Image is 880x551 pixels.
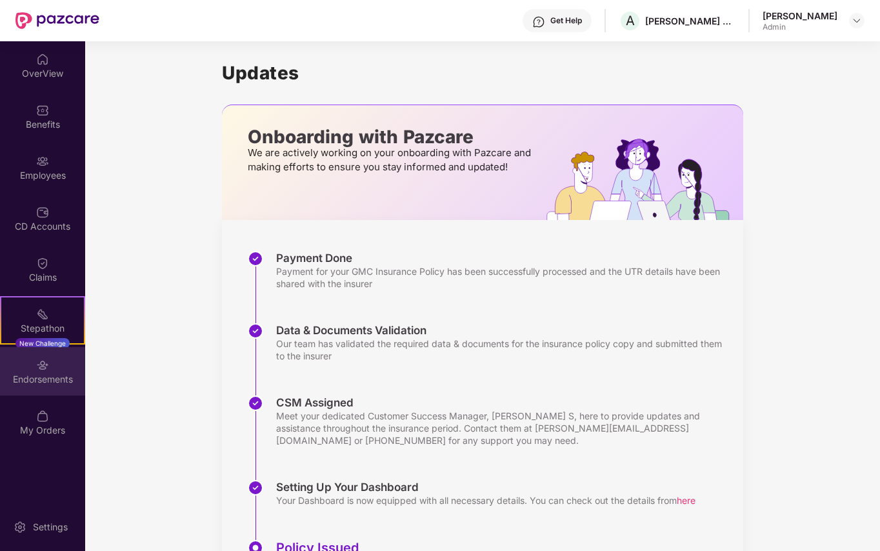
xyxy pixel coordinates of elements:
div: Data & Documents Validation [276,323,730,337]
div: Meet your dedicated Customer Success Manager, [PERSON_NAME] S, here to provide updates and assist... [276,410,730,446]
div: CSM Assigned [276,396,730,410]
h1: Updates [222,62,743,84]
img: svg+xml;base64,PHN2ZyBpZD0iU3RlcC1Eb25lLTMyeDMyIiB4bWxucz0iaHR0cDovL3d3dy53My5vcmcvMjAwMC9zdmciIH... [248,323,263,339]
div: Payment Done [276,251,730,265]
img: svg+xml;base64,PHN2ZyBpZD0iQ2xhaW0iIHhtbG5zPSJodHRwOi8vd3d3LnczLm9yZy8yMDAwL3N2ZyIgd2lkdGg9IjIwIi... [36,257,49,270]
div: Settings [29,521,72,534]
div: Stepathon [1,322,84,335]
img: svg+xml;base64,PHN2ZyBpZD0iQmVuZWZpdHMiIHhtbG5zPSJodHRwOi8vd3d3LnczLm9yZy8yMDAwL3N2ZyIgd2lkdGg9Ij... [36,104,49,117]
img: svg+xml;base64,PHN2ZyBpZD0iRW1wbG95ZWVzIiB4bWxucz0iaHR0cDovL3d3dy53My5vcmcvMjAwMC9zdmciIHdpZHRoPS... [36,155,49,168]
img: svg+xml;base64,PHN2ZyBpZD0iQ0RfQWNjb3VudHMiIGRhdGEtbmFtZT0iQ0QgQWNjb3VudHMiIHhtbG5zPSJodHRwOi8vd3... [36,206,49,219]
img: svg+xml;base64,PHN2ZyBpZD0iRHJvcGRvd24tMzJ4MzIiIHhtbG5zPSJodHRwOi8vd3d3LnczLm9yZy8yMDAwL3N2ZyIgd2... [852,15,862,26]
img: svg+xml;base64,PHN2ZyBpZD0iU3RlcC1Eb25lLTMyeDMyIiB4bWxucz0iaHR0cDovL3d3dy53My5vcmcvMjAwMC9zdmciIH... [248,251,263,266]
div: Get Help [550,15,582,26]
img: svg+xml;base64,PHN2ZyBpZD0iTXlfT3JkZXJzIiBkYXRhLW5hbWU9Ik15IE9yZGVycyIgeG1sbnM9Imh0dHA6Ly93d3cudz... [36,410,49,423]
p: Onboarding with Pazcare [248,131,535,143]
img: svg+xml;base64,PHN2ZyBpZD0iU2V0dGluZy0yMHgyMCIgeG1sbnM9Imh0dHA6Ly93d3cudzMub3JnLzIwMDAvc3ZnIiB3aW... [14,521,26,534]
div: Payment for your GMC Insurance Policy has been successfully processed and the UTR details have be... [276,265,730,290]
div: Our team has validated the required data & documents for the insurance policy copy and submitted ... [276,337,730,362]
span: here [677,495,695,506]
img: svg+xml;base64,PHN2ZyBpZD0iSGVscC0zMngzMiIgeG1sbnM9Imh0dHA6Ly93d3cudzMub3JnLzIwMDAvc3ZnIiB3aWR0aD... [532,15,545,28]
img: svg+xml;base64,PHN2ZyBpZD0iSG9tZSIgeG1sbnM9Imh0dHA6Ly93d3cudzMub3JnLzIwMDAvc3ZnIiB3aWR0aD0iMjAiIG... [36,53,49,66]
div: Setting Up Your Dashboard [276,480,695,494]
img: New Pazcare Logo [15,12,99,29]
img: svg+xml;base64,PHN2ZyBpZD0iRW5kb3JzZW1lbnRzIiB4bWxucz0iaHR0cDovL3d3dy53My5vcmcvMjAwMC9zdmciIHdpZH... [36,359,49,372]
div: Admin [763,22,837,32]
div: [PERSON_NAME] AGRI GENETICS [645,15,735,27]
span: A [626,13,635,28]
img: hrOnboarding [546,139,743,220]
div: New Challenge [15,338,70,348]
img: svg+xml;base64,PHN2ZyBpZD0iU3RlcC1Eb25lLTMyeDMyIiB4bWxucz0iaHR0cDovL3d3dy53My5vcmcvMjAwMC9zdmciIH... [248,480,263,496]
div: Your Dashboard is now equipped with all necessary details. You can check out the details from [276,494,695,506]
img: svg+xml;base64,PHN2ZyB4bWxucz0iaHR0cDovL3d3dy53My5vcmcvMjAwMC9zdmciIHdpZHRoPSIyMSIgaGVpZ2h0PSIyMC... [36,308,49,321]
img: svg+xml;base64,PHN2ZyBpZD0iU3RlcC1Eb25lLTMyeDMyIiB4bWxucz0iaHR0cDovL3d3dy53My5vcmcvMjAwMC9zdmciIH... [248,396,263,411]
div: [PERSON_NAME] [763,10,837,22]
p: We are actively working on your onboarding with Pazcare and making efforts to ensure you stay inf... [248,146,535,174]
